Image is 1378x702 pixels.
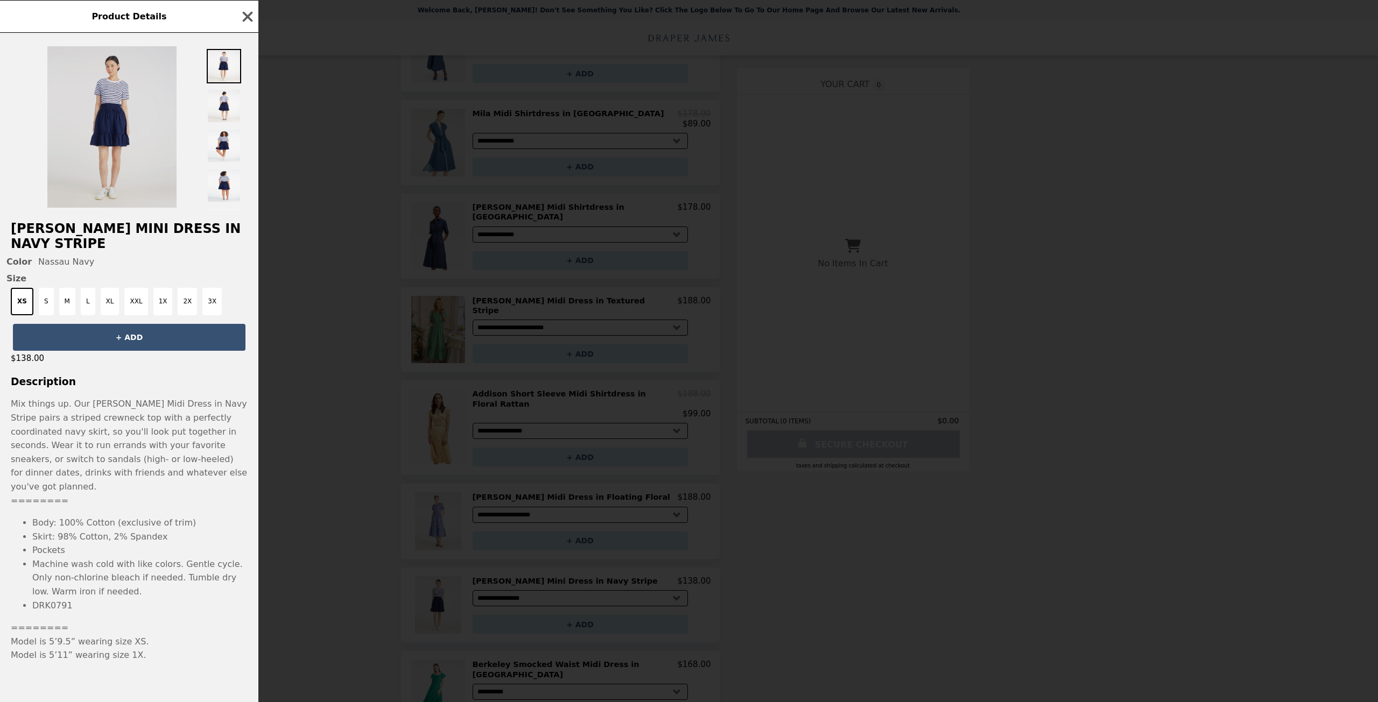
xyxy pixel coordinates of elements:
button: M [59,288,75,315]
p: ======== [11,494,248,508]
li: Pockets [32,543,248,557]
button: L [81,288,95,315]
button: + ADD [13,324,245,351]
img: Thumbnail 5 [207,208,241,243]
span: Color [6,257,32,267]
button: 1X [153,288,173,315]
li: DRK0791 [32,599,248,613]
button: XS [11,288,33,315]
span: Product Details [92,11,166,22]
img: Nassau Navy / XS [47,46,177,208]
img: Thumbnail 2 [207,89,241,123]
img: Thumbnail 1 [207,49,241,83]
button: XL [101,288,119,315]
div: Nassau Navy [6,257,252,267]
span: Model is 5’11” wearing size 1X. [11,650,146,660]
li: Skirt: 98% Cotton, 2% Spandex [32,530,248,544]
button: 2X [178,288,197,315]
span: Size [6,273,252,283]
button: 3X [202,288,222,315]
span: Mix things up. Our [PERSON_NAME] Midi Dress in Navy Stripe pairs a striped crewneck top with a pe... [11,399,247,492]
img: Thumbnail 3 [207,129,241,163]
img: Thumbnail 4 [207,168,241,203]
p: ======== [11,621,248,635]
span: Model is 5’9.5” wearing size XS. [11,636,149,647]
li: Machine wash cold with like colors. Gentle cycle. Only non-chlorine bleach if needed. Tumble dry ... [32,557,248,599]
li: Body: 100% Cotton (exclusive of trim) [32,516,248,530]
button: XXL [124,288,147,315]
button: S [39,288,54,315]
